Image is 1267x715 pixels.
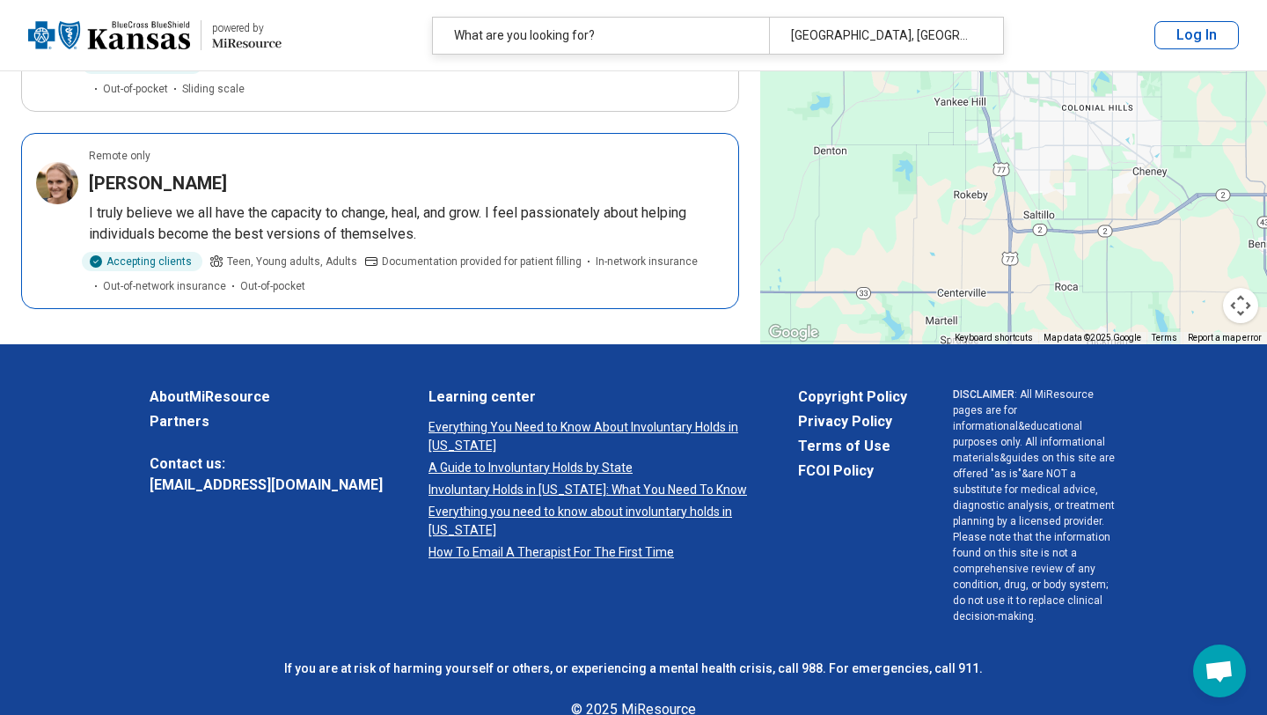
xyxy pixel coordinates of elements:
div: What are you looking for? [433,18,769,54]
a: Open this area in Google Maps (opens a new window) [765,321,823,344]
h3: [PERSON_NAME] [89,171,227,195]
span: Out-of-pocket [103,81,168,97]
div: powered by [212,20,282,36]
a: Report a map error [1188,333,1262,343]
a: [EMAIL_ADDRESS][DOMAIN_NAME] [150,475,383,496]
button: Map camera controls [1223,288,1258,323]
a: Copyright Policy [798,387,907,408]
a: Involuntary Holds in [US_STATE]: What You Need To Know [428,481,752,499]
a: Everything You Need to Know About Involuntary Holds in [US_STATE] [428,418,752,455]
div: Accepting clients [82,252,202,271]
button: Keyboard shortcuts [955,332,1033,344]
a: Terms (opens in new tab) [1152,333,1177,343]
p: Remote only [89,148,150,164]
a: Privacy Policy [798,411,907,432]
span: Documentation provided for patient filling [382,254,582,269]
p: : All MiResource pages are for informational & educational purposes only. All informational mater... [953,387,1117,624]
a: Blue Cross Blue Shield Kansaspowered by [28,14,282,56]
img: Google [765,321,823,344]
span: DISCLAIMER [953,388,1014,401]
a: Learning center [428,387,752,408]
span: Out-of-network insurance [103,278,226,294]
div: [GEOGRAPHIC_DATA], [GEOGRAPHIC_DATA], [GEOGRAPHIC_DATA] [769,18,992,54]
p: If you are at risk of harming yourself or others, or experiencing a mental health crisis, call 98... [150,660,1117,678]
a: Everything you need to know about involuntary holds in [US_STATE] [428,503,752,540]
span: In-network insurance [596,254,698,269]
a: Open chat [1193,645,1246,697]
a: How To Email A Therapist For The First Time [428,543,752,562]
span: Sliding scale [182,81,245,97]
a: FCOI Policy [798,461,907,482]
a: Terms of Use [798,436,907,457]
button: Log In [1154,21,1239,49]
a: AboutMiResource [150,387,383,408]
span: Teen, Young adults, Adults [227,254,357,269]
span: Out-of-pocket [240,278,305,294]
a: Partners [150,411,383,432]
span: Map data ©2025 Google [1044,333,1141,343]
p: I truly believe we all have the capacity to change, heal, and grow. I feel passionately about hel... [89,203,724,245]
span: Contact us: [150,453,383,475]
a: A Guide to Involuntary Holds by State [428,459,752,477]
img: Blue Cross Blue Shield Kansas [28,14,190,56]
